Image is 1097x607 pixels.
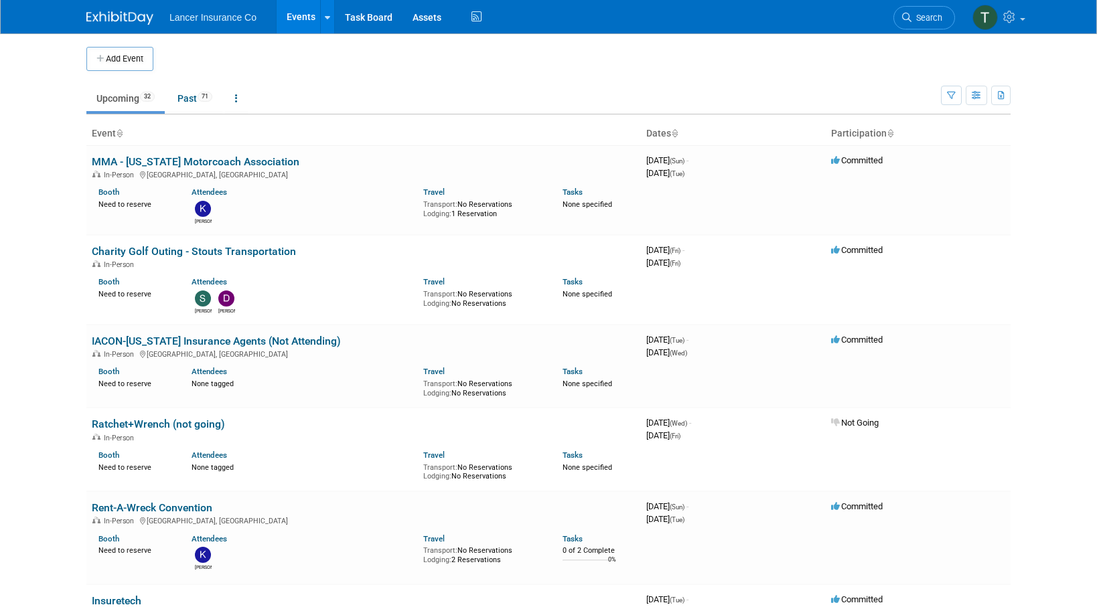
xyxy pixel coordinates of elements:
span: - [686,501,688,511]
img: Kimberlee Bissegger [195,201,211,217]
span: Committed [831,501,883,511]
div: No Reservations 2 Reservations [423,543,542,564]
span: In-Person [104,260,138,269]
div: Need to reserve [98,287,171,299]
span: Lodging: [423,209,451,218]
img: Steven O'Shea [195,290,211,307]
span: (Sun) [670,157,684,165]
span: (Wed) [670,349,687,357]
img: In-Person Event [92,434,100,440]
span: Committed [831,335,883,345]
a: MMA - [US_STATE] Motorcoach Association [92,155,299,168]
a: Attendees [192,367,227,376]
span: - [686,594,688,604]
span: 71 [198,92,212,102]
span: Lancer Insurance Co [169,12,257,23]
th: Event [86,122,641,145]
a: IACON-[US_STATE] Insurance Agents (Not Attending) [92,335,341,347]
div: No Reservations 1 Reservation [423,197,542,218]
span: [DATE] [646,418,691,428]
a: Travel [423,534,445,543]
span: In-Person [104,171,138,179]
a: Travel [423,367,445,376]
span: [DATE] [646,347,687,357]
span: In-Person [104,350,138,359]
a: Booth [98,277,119,286]
div: No Reservations No Reservations [423,460,542,481]
a: Past71 [167,86,222,111]
span: [DATE] [646,335,688,345]
a: Booth [98,534,119,543]
div: None tagged [192,460,414,472]
img: Terrence Forrest [972,5,998,30]
span: [DATE] [646,501,688,511]
img: In-Person Event [92,517,100,523]
img: In-Person Event [92,260,100,267]
span: Committed [831,245,883,255]
div: [GEOGRAPHIC_DATA], [GEOGRAPHIC_DATA] [92,169,636,179]
a: Attendees [192,450,227,460]
a: Attendees [192,187,227,197]
span: Lodging: [423,389,451,398]
span: Committed [831,594,883,604]
a: Search [893,6,955,29]
a: Sort by Participation Type [887,128,893,139]
a: Insuretech [92,594,141,607]
div: No Reservations No Reservations [423,287,542,308]
span: None specified [563,200,612,209]
a: Tasks [563,187,583,197]
a: Booth [98,187,119,197]
div: Steven O'Shea [195,307,212,315]
a: Travel [423,187,445,197]
span: Transport: [423,546,457,555]
div: [GEOGRAPHIC_DATA], [GEOGRAPHIC_DATA] [92,515,636,525]
span: [DATE] [646,430,680,440]
span: - [689,418,691,428]
img: In-Person Event [92,171,100,177]
span: None specified [563,463,612,472]
td: 0% [608,556,616,574]
img: kathy egan [195,547,211,563]
a: Tasks [563,450,583,460]
button: Add Event [86,47,153,71]
div: 0 of 2 Complete [563,546,636,555]
th: Dates [641,122,826,145]
span: None specified [563,290,612,298]
span: Transport: [423,290,457,298]
span: Transport: [423,463,457,472]
span: - [686,155,688,165]
a: Sort by Event Name [116,128,123,139]
span: (Tue) [670,516,684,523]
a: Booth [98,367,119,376]
a: Attendees [192,534,227,543]
span: - [682,245,684,255]
span: Lodging: [423,299,451,308]
span: (Fri) [670,247,680,254]
div: Need to reserve [98,460,171,472]
span: (Fri) [670,260,680,267]
a: Tasks [563,367,583,376]
span: In-Person [104,434,138,442]
span: 32 [140,92,155,102]
a: Travel [423,450,445,460]
span: (Tue) [670,596,684,604]
span: Search [911,13,942,23]
img: ExhibitDay [86,11,153,25]
span: [DATE] [646,258,680,268]
div: No Reservations No Reservations [423,377,542,398]
span: [DATE] [646,155,688,165]
div: Dennis Kelly [218,307,235,315]
span: In-Person [104,517,138,525]
span: [DATE] [646,168,684,178]
a: Attendees [192,277,227,286]
a: Upcoming32 [86,86,165,111]
div: Need to reserve [98,543,171,555]
th: Participation [826,122,1011,145]
span: (Wed) [670,420,687,427]
div: None tagged [192,377,414,389]
div: Need to reserve [98,197,171,209]
span: - [686,335,688,345]
a: Rent-A-Wreck Convention [92,501,212,514]
a: Sort by Start Date [671,128,678,139]
span: Transport: [423,200,457,209]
